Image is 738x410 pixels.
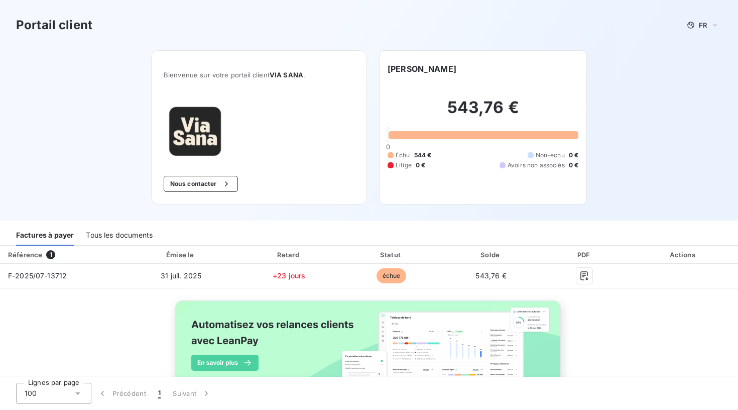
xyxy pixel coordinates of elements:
span: 100 [25,388,37,398]
button: Précédent [91,383,152,404]
span: 31 juil. 2025 [161,271,201,280]
span: Non-échu [536,151,565,160]
div: Solde [444,250,538,260]
span: Bienvenue sur votre portail client . [164,71,354,79]
div: Référence [8,251,42,259]
div: Actions [631,250,736,260]
span: 0 € [416,161,425,170]
span: VIA SANA [270,71,303,79]
div: Statut [343,250,440,260]
button: Suivant [167,383,217,404]
span: +23 jours [273,271,305,280]
span: 1 [158,388,161,398]
button: 1 [152,383,167,404]
span: Avoirs non associés [508,161,565,170]
span: 0 € [569,151,578,160]
div: Tous les documents [86,225,153,246]
div: Retard [239,250,339,260]
img: Company logo [164,103,228,160]
span: 0 € [569,161,578,170]
h2: 543,76 € [388,97,578,128]
span: F-2025/07-13712 [8,271,67,280]
div: Factures à payer [16,225,74,246]
h3: Portail client [16,16,92,34]
span: 544 € [414,151,432,160]
span: 543,76 € [475,271,506,280]
span: Litige [396,161,412,170]
span: 1 [46,250,55,259]
span: Échu [396,151,410,160]
span: échue [377,268,407,283]
span: 0 [386,143,390,151]
button: Nous contacter [164,176,238,192]
div: Émise le [127,250,235,260]
h6: [PERSON_NAME] [388,63,456,75]
span: FR [699,21,707,29]
div: PDF [542,250,627,260]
